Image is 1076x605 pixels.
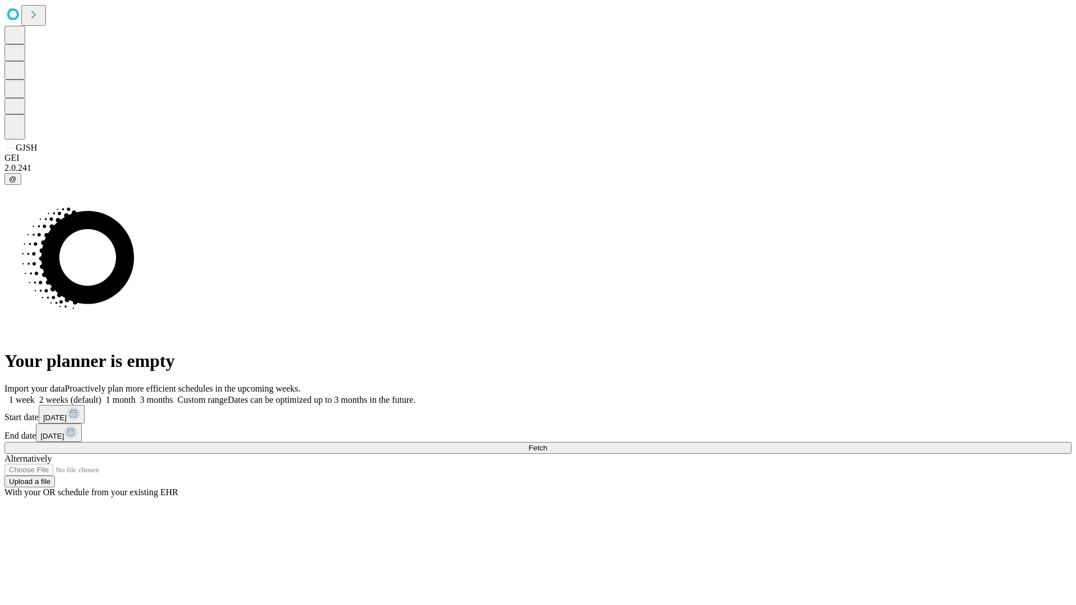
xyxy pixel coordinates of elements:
span: GJSH [16,143,37,152]
span: @ [9,175,17,183]
span: 1 month [106,395,136,404]
span: Import your data [4,384,65,393]
span: Alternatively [4,454,52,463]
button: Fetch [4,442,1072,454]
span: 2 weeks (default) [39,395,101,404]
button: [DATE] [36,424,82,442]
span: Fetch [528,444,547,452]
h1: Your planner is empty [4,351,1072,371]
span: [DATE] [40,432,64,440]
div: GEI [4,153,1072,163]
span: Dates can be optimized up to 3 months in the future. [228,395,415,404]
span: 3 months [140,395,173,404]
div: 2.0.241 [4,163,1072,173]
span: 1 week [9,395,35,404]
button: [DATE] [39,405,85,424]
button: Upload a file [4,476,55,487]
button: @ [4,173,21,185]
span: Proactively plan more efficient schedules in the upcoming weeks. [65,384,300,393]
span: Custom range [178,395,228,404]
span: [DATE] [43,413,67,422]
div: Start date [4,405,1072,424]
span: With your OR schedule from your existing EHR [4,487,178,497]
div: End date [4,424,1072,442]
